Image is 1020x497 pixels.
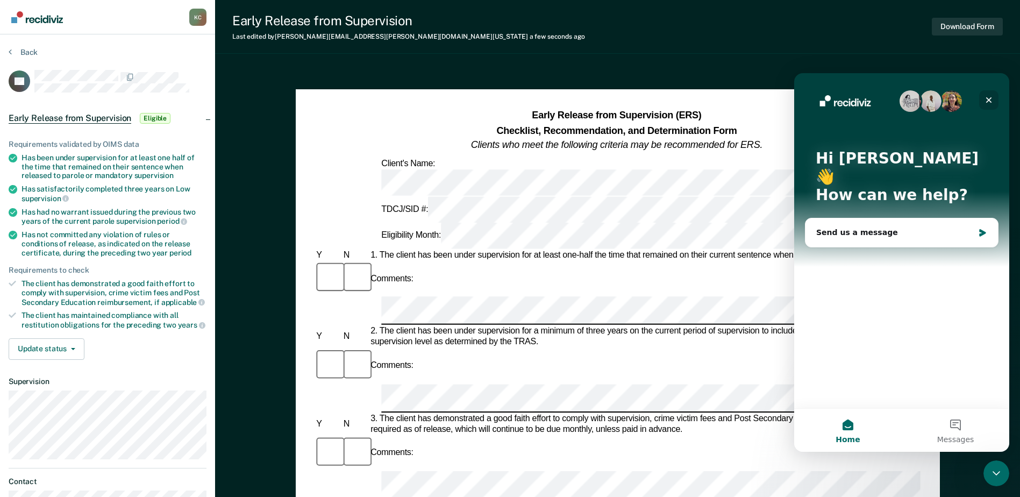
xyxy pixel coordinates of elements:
[11,11,63,23] img: Recidiviz
[368,273,416,284] div: Comments:
[9,338,84,360] button: Update status
[341,250,368,261] div: N
[22,230,206,257] div: Has not committed any violation of rules or conditions of release, as indicated on the release ce...
[314,332,341,343] div: Y
[22,208,206,226] div: Has had no warrant issued during the previous two years of the current parole supervision
[232,33,585,40] div: Last edited by [PERSON_NAME][EMAIL_ADDRESS][PERSON_NAME][DOMAIN_NAME][US_STATE]
[189,9,206,26] button: Profile dropdown button
[22,184,206,203] div: Has satisfactorily completed three years on Low
[161,298,205,307] span: applicable
[368,250,919,261] div: 1. The client has been under supervision for at least one-half the time that remained on their cu...
[379,223,826,249] div: Eligibility Month:
[530,33,585,40] span: a few seconds ago
[9,140,206,149] div: Requirements validated by OIMS data
[496,125,737,136] strong: Checklist, Recommendation, and Determination Form
[314,250,341,261] div: Y
[22,279,206,307] div: The client has demonstrated a good faith effort to comply with supervision, crime victim fees and...
[368,360,416,371] div: Comments:
[9,377,206,386] dt: Supervision
[189,9,206,26] div: K C
[368,414,919,435] div: 3. The client has demonstrated a good faith effort to comply with supervision, crime victim fees ...
[157,217,187,225] span: period
[794,73,1009,452] iframe: Intercom live chat
[379,196,813,223] div: TDCJ/SID #:
[22,153,206,180] div: Has been under supervision for at least one half of the time that remained on their sentence when...
[22,194,69,203] span: supervision
[932,18,1003,35] button: Download Form
[368,448,416,459] div: Comments:
[178,321,205,329] span: years
[232,13,585,29] div: Early Release from Supervision
[9,266,206,275] div: Requirements to check
[134,171,174,180] span: supervision
[368,326,919,348] div: 2. The client has been under supervision for a minimum of three years on the current period of su...
[471,139,762,150] em: Clients who meet the following criteria may be recommended for ERS.
[314,419,341,430] div: Y
[341,419,368,430] div: N
[341,332,368,343] div: N
[140,113,170,124] span: Eligible
[9,477,206,486] dt: Contact
[9,47,38,57] button: Back
[22,311,206,329] div: The client has maintained compliance with all restitution obligations for the preceding two
[169,248,191,257] span: period
[532,110,701,121] strong: Early Release from Supervision (ERS)
[9,113,131,124] span: Early Release from Supervision
[983,460,1009,486] iframe: Intercom live chat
